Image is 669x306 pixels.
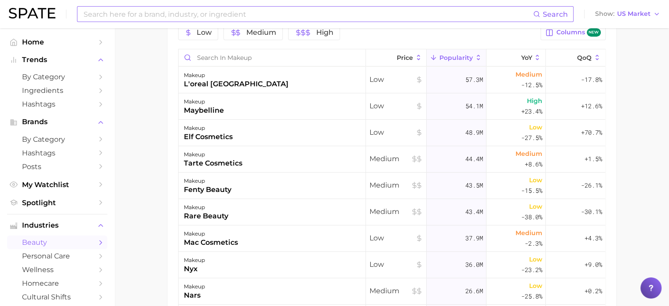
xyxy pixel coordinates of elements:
span: Low [529,254,542,265]
span: -26.1% [581,180,602,191]
span: Trends [22,56,92,64]
span: Industries [22,221,92,229]
span: 44.4m [465,154,483,164]
div: makeup [184,229,238,239]
span: 43.4m [465,206,483,217]
span: Popularity [439,54,473,61]
button: ShowUS Market [593,8,662,20]
button: Price [366,49,427,66]
button: makeupfenty beautyMedium43.5mLow-15.5%-26.1% [179,173,605,199]
span: beauty [22,238,92,247]
div: makeup [184,176,231,186]
a: by Category [7,133,107,146]
button: Industries [7,219,107,232]
span: by Category [22,73,92,81]
span: +70.7% [581,127,602,138]
img: SPATE [9,8,55,18]
button: makeupl'oreal [GEOGRAPHIC_DATA]Low57.3mMedium-12.5%-17.8% [179,67,605,93]
span: High [316,29,333,36]
span: +12.6% [581,101,602,111]
span: -12.5% [521,80,542,90]
button: Trends [7,53,107,66]
span: 57.3m [465,74,483,85]
a: Home [7,35,107,49]
input: Search in makeup [179,49,366,66]
a: beauty [7,236,107,249]
div: rare beauty [184,211,228,221]
span: Low [369,74,423,85]
a: by Category [7,70,107,84]
span: -2.3% [525,238,542,249]
a: homecare [7,277,107,290]
input: Search here for a brand, industry, or ingredient [83,7,533,22]
span: My Watchlist [22,181,92,189]
span: 37.9m [465,233,483,243]
button: Columnsnew [541,25,605,40]
button: makeuptarte cosmeticsMedium44.4mMedium+8.6%+1.5% [179,146,605,173]
span: Low [197,29,212,36]
span: 43.5m [465,180,483,191]
span: Hashtags [22,100,92,108]
div: makeup [184,70,289,81]
div: makeup [184,202,228,213]
span: -38.0% [521,212,542,222]
a: Spotlight [7,196,107,210]
span: by Category [22,135,92,144]
a: Ingredients [7,84,107,97]
span: Medium [246,29,276,36]
div: nars [184,290,205,301]
span: personal care [22,252,92,260]
span: Low [369,259,423,270]
span: Low [369,101,423,111]
button: makeuprare beautyMedium43.4mLow-38.0%-30.1% [179,199,605,225]
div: maybelline [184,105,224,116]
div: makeup [184,281,205,292]
a: My Watchlist [7,178,107,192]
span: Brands [22,118,92,126]
span: Medium [515,228,542,238]
span: Low [369,233,423,243]
span: Ingredients [22,86,92,95]
span: Medium [515,148,542,159]
span: new [587,28,601,37]
span: Home [22,38,92,46]
button: YoY [486,49,546,66]
span: Low [529,122,542,133]
span: +1.5% [585,154,602,164]
span: +0.2% [585,286,602,296]
div: elf cosmetics [184,132,233,142]
a: Hashtags [7,97,107,111]
span: wellness [22,265,92,274]
button: makeupnyxLow36.0mLow-23.2%+9.0% [179,252,605,278]
a: Hashtags [7,146,107,160]
a: personal care [7,249,107,263]
span: -27.5% [521,133,542,143]
a: wellness [7,263,107,277]
span: Medium [369,206,423,217]
span: Low [529,175,542,185]
div: makeup [184,96,224,107]
a: Posts [7,160,107,173]
span: 54.1m [465,101,483,111]
span: Medium [369,180,423,191]
span: -23.2% [521,265,542,275]
div: nyx [184,264,205,274]
div: mac cosmetics [184,237,238,248]
span: Low [529,280,542,291]
span: Spotlight [22,199,92,207]
a: cultural shifts [7,290,107,304]
span: -30.1% [581,206,602,217]
span: -15.5% [521,185,542,196]
div: tarte cosmetics [184,158,242,169]
span: QoQ [577,54,592,61]
div: l'oreal [GEOGRAPHIC_DATA] [184,79,289,89]
span: -17.8% [581,74,602,85]
span: 26.6m [465,286,483,296]
div: fenty beauty [184,184,231,195]
span: Medium [369,154,423,164]
span: cultural shifts [22,293,92,301]
span: Medium [369,286,423,296]
button: Brands [7,115,107,129]
span: homecare [22,279,92,288]
span: Low [529,201,542,212]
